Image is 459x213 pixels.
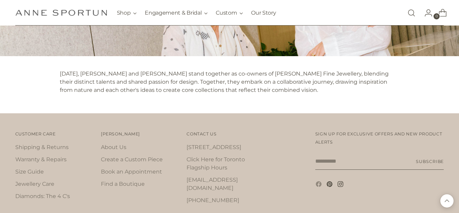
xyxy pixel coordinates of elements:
[60,70,400,94] p: [DATE], [PERSON_NAME] and [PERSON_NAME] stand together as co-owners of [PERSON_NAME] Fine Jewelle...
[187,131,216,136] span: Contact Us
[315,131,442,145] span: Sign up for exclusive offers and new product alerts
[405,6,418,20] a: Open search modal
[15,131,56,136] span: Customer Care
[434,13,440,19] span: 0
[187,197,239,203] a: [PHONE_NUMBER]
[419,6,432,20] a: Go to the account page
[440,194,454,208] button: Back to top
[251,5,276,20] a: Our Story
[101,181,145,187] a: Find a Boutique
[187,177,238,191] a: [EMAIL_ADDRESS][DOMAIN_NAME]
[15,181,54,187] a: Jewellery Care
[15,144,69,150] a: Shipping & Returns
[101,168,162,175] a: Book an Appointment
[216,5,243,20] button: Custom
[101,156,163,163] a: Create a Custom Piece
[187,156,245,171] a: Click Here for Toronto Flagship Hours
[15,193,70,199] a: Diamonds: The 4 C's
[187,144,241,150] a: [STREET_ADDRESS]
[101,131,140,136] span: [PERSON_NAME]
[15,156,67,163] a: Warranty & Repairs
[101,144,126,150] a: About Us
[15,10,107,16] a: Anne Sportun Fine Jewellery
[15,168,44,175] a: Size Guide
[433,6,447,20] a: Open cart modal
[416,153,444,170] button: Subscribe
[145,5,208,20] button: Engagement & Bridal
[117,5,137,20] button: Shop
